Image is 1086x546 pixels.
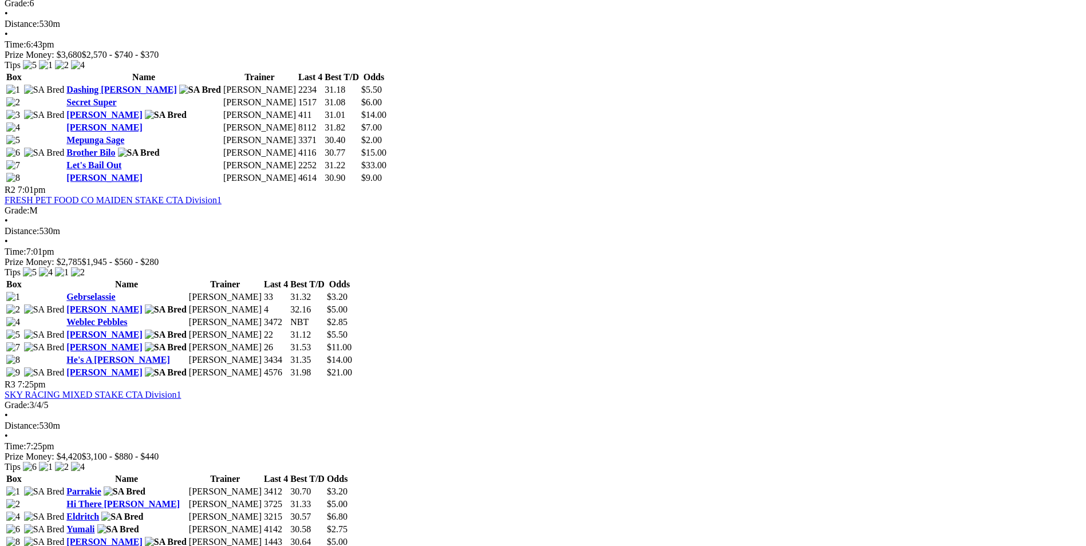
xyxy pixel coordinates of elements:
[223,122,297,133] td: [PERSON_NAME]
[5,257,1081,267] div: Prize Money: $2,785
[188,473,262,485] th: Trainer
[324,147,360,159] td: 30.77
[223,147,297,159] td: [PERSON_NAME]
[361,72,387,83] th: Odds
[223,134,297,146] td: [PERSON_NAME]
[298,109,323,121] td: 411
[326,473,348,485] th: Odds
[24,342,65,353] img: SA Bred
[6,342,20,353] img: 7
[24,367,65,378] img: SA Bred
[188,486,262,497] td: [PERSON_NAME]
[118,148,160,158] img: SA Bred
[327,524,347,534] span: $2.75
[327,292,347,302] span: $3.20
[5,441,1081,452] div: 7:25pm
[5,379,15,389] span: R3
[290,511,325,523] td: 30.57
[361,122,382,132] span: $7.00
[188,524,262,535] td: [PERSON_NAME]
[327,304,347,314] span: $5.00
[145,110,187,120] img: SA Bred
[24,486,65,497] img: SA Bred
[66,473,187,485] th: Name
[6,486,20,497] img: 1
[298,97,323,108] td: 1517
[66,524,94,534] a: Yumali
[263,367,289,378] td: 4576
[290,279,325,290] th: Best T/D
[5,400,1081,410] div: 3/4/5
[290,524,325,535] td: 30.58
[5,390,181,399] a: SKY RACING MIXED STAKE CTA Division1
[223,72,297,83] th: Trainer
[55,462,69,472] img: 2
[327,512,347,521] span: $6.80
[298,122,323,133] td: 8112
[6,160,20,171] img: 7
[263,354,289,366] td: 3434
[188,498,262,510] td: [PERSON_NAME]
[5,247,26,256] span: Time:
[39,462,53,472] img: 1
[5,431,8,441] span: •
[24,85,65,95] img: SA Bred
[82,452,159,461] span: $3,100 - $880 - $440
[6,148,20,158] img: 6
[298,134,323,146] td: 3371
[66,122,142,132] a: [PERSON_NAME]
[6,499,20,509] img: 2
[66,317,127,327] a: Weblec Pebbles
[39,267,53,278] img: 4
[6,110,20,120] img: 3
[5,236,8,246] span: •
[5,60,21,70] span: Tips
[71,462,85,472] img: 4
[361,110,386,120] span: $14.00
[5,400,30,410] span: Grade:
[263,329,289,341] td: 22
[290,329,325,341] td: 31.12
[5,29,8,39] span: •
[55,267,69,278] img: 1
[24,524,65,535] img: SA Bred
[23,462,37,472] img: 6
[66,148,115,157] a: Brother Bilo
[263,316,289,328] td: 3472
[145,342,187,353] img: SA Bred
[66,367,142,377] a: [PERSON_NAME]
[263,279,289,290] th: Last 4
[5,9,8,18] span: •
[82,257,159,267] span: $1,945 - $560 - $280
[188,279,262,290] th: Trainer
[188,316,262,328] td: [PERSON_NAME]
[6,367,20,378] img: 9
[18,379,46,389] span: 7:25pm
[6,474,22,484] span: Box
[263,524,289,535] td: 4142
[327,342,352,352] span: $11.00
[104,486,145,497] img: SA Bred
[6,97,20,108] img: 2
[263,511,289,523] td: 3215
[263,473,289,485] th: Last 4
[6,122,20,133] img: 4
[324,72,360,83] th: Best T/D
[290,473,325,485] th: Best T/D
[327,317,347,327] span: $2.85
[6,72,22,82] span: Box
[324,97,360,108] td: 31.08
[145,330,187,340] img: SA Bred
[188,367,262,378] td: [PERSON_NAME]
[145,304,187,315] img: SA Bred
[290,291,325,303] td: 31.32
[298,72,323,83] th: Last 4
[24,330,65,340] img: SA Bred
[361,85,382,94] span: $5.50
[6,524,20,535] img: 6
[298,147,323,159] td: 4116
[361,135,382,145] span: $2.00
[223,97,297,108] td: [PERSON_NAME]
[55,60,69,70] img: 2
[188,329,262,341] td: [PERSON_NAME]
